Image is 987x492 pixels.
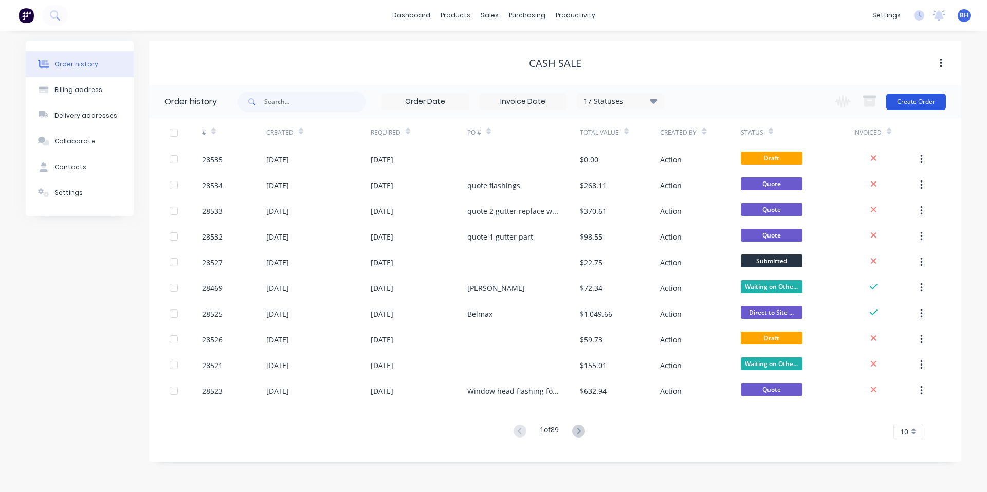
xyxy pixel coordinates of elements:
[660,206,682,216] div: Action
[580,231,602,242] div: $98.55
[54,111,117,120] div: Delivery addresses
[660,180,682,191] div: Action
[371,283,393,294] div: [DATE]
[660,231,682,242] div: Action
[26,77,134,103] button: Billing address
[387,8,435,23] a: dashboard
[266,231,289,242] div: [DATE]
[580,308,612,319] div: $1,049.66
[580,360,607,371] div: $155.01
[580,257,602,268] div: $22.75
[371,180,393,191] div: [DATE]
[202,128,206,137] div: #
[741,332,802,344] span: Draft
[164,96,217,108] div: Order history
[741,152,802,165] span: Draft
[371,308,393,319] div: [DATE]
[660,283,682,294] div: Action
[371,206,393,216] div: [DATE]
[960,11,968,20] span: BH
[741,383,802,396] span: Quote
[741,306,802,319] span: Direct to Site ...
[660,154,682,165] div: Action
[266,206,289,216] div: [DATE]
[467,180,520,191] div: quote flashings
[266,257,289,268] div: [DATE]
[202,206,223,216] div: 28533
[467,128,481,137] div: PO #
[577,96,664,107] div: 17 Statuses
[202,257,223,268] div: 28527
[382,94,468,110] input: Order Date
[266,360,289,371] div: [DATE]
[26,103,134,129] button: Delivery addresses
[741,203,802,216] span: Quote
[202,231,223,242] div: 28532
[467,118,580,147] div: PO #
[266,334,289,345] div: [DATE]
[853,118,918,147] div: Invoiced
[867,8,906,23] div: settings
[529,57,581,69] div: CASH SALE
[467,231,533,242] div: quote 1 gutter part
[266,128,294,137] div: Created
[371,360,393,371] div: [DATE]
[26,129,134,154] button: Collaborate
[264,92,366,112] input: Search...
[741,254,802,267] span: Submitted
[371,154,393,165] div: [DATE]
[480,94,566,110] input: Invoice Date
[202,386,223,396] div: 28523
[371,386,393,396] div: [DATE]
[900,426,908,437] span: 10
[467,308,492,319] div: Belmax
[371,231,393,242] div: [DATE]
[660,386,682,396] div: Action
[266,154,289,165] div: [DATE]
[580,128,619,137] div: Total Value
[266,308,289,319] div: [DATE]
[741,280,802,293] span: Waiting on Othe...
[540,424,559,439] div: 1 of 89
[741,177,802,190] span: Quote
[202,334,223,345] div: 28526
[266,118,371,147] div: Created
[741,118,853,147] div: Status
[580,334,602,345] div: $59.73
[741,357,802,370] span: Waiting on Othe...
[580,154,598,165] div: $0.00
[371,128,400,137] div: Required
[853,128,882,137] div: Invoiced
[660,308,682,319] div: Action
[371,334,393,345] div: [DATE]
[580,283,602,294] div: $72.34
[467,386,559,396] div: Window head flashing for [STREET_ADDRESS]
[54,162,86,172] div: Contacts
[202,360,223,371] div: 28521
[54,60,98,69] div: Order history
[580,118,660,147] div: Total Value
[26,51,134,77] button: Order history
[54,85,102,95] div: Billing address
[660,128,697,137] div: Created By
[660,257,682,268] div: Action
[660,360,682,371] div: Action
[266,283,289,294] div: [DATE]
[202,308,223,319] div: 28525
[266,180,289,191] div: [DATE]
[476,8,504,23] div: sales
[580,206,607,216] div: $370.61
[660,334,682,345] div: Action
[580,180,607,191] div: $268.11
[371,118,467,147] div: Required
[202,118,266,147] div: #
[266,386,289,396] div: [DATE]
[19,8,34,23] img: Factory
[54,137,95,146] div: Collaborate
[467,283,525,294] div: [PERSON_NAME]
[551,8,600,23] div: productivity
[660,118,740,147] div: Created By
[54,188,83,197] div: Settings
[26,154,134,180] button: Contacts
[741,128,763,137] div: Status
